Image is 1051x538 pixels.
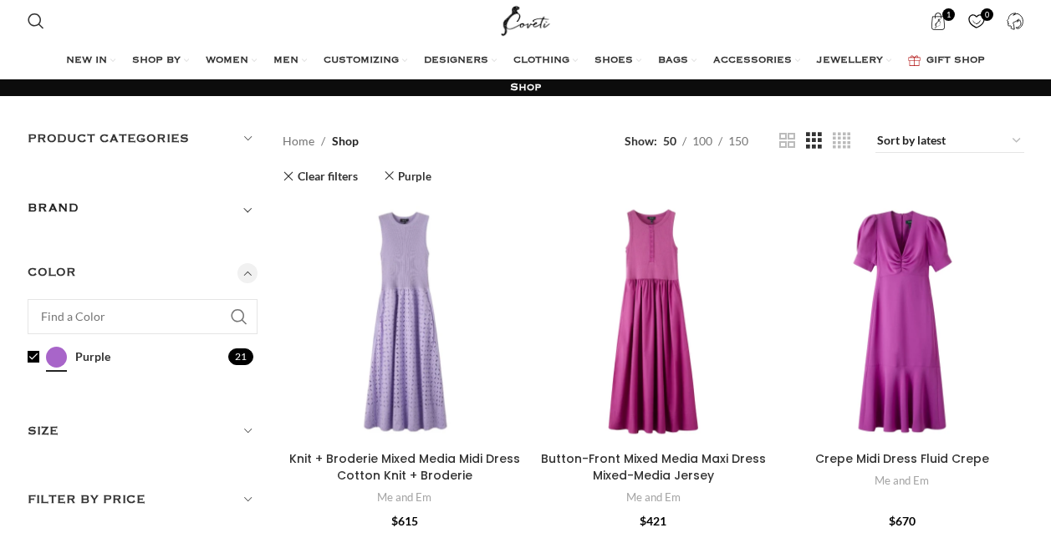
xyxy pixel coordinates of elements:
span: MEN [273,54,298,68]
a: CUSTOMIZING [324,44,407,78]
a: SHOES [594,44,641,78]
bdi: 670 [889,514,916,528]
h5: Size [28,422,258,440]
a: Knit + Broderie Mixed Media Midi Dress Cotton Knit + Broderie [289,450,520,484]
span: SHOP BY [132,54,181,68]
a: Crepe Midi Dress Fluid Crepe [815,450,989,467]
a: WOMEN [206,44,257,78]
div: Main navigation [19,44,1033,78]
input: Find a Color [28,299,258,334]
a: GIFT SHOP [908,44,985,78]
div: My Wishlist [960,4,994,38]
a: MEN [273,44,307,78]
a: Search [19,4,53,38]
bdi: 615 [391,514,418,528]
a: Remove filter [384,165,431,188]
span: SHOES [594,54,633,68]
span: ACCESSORIES [713,54,792,68]
a: Purple [28,343,225,372]
a: Grid view 4 [833,130,850,151]
span: CUSTOMIZING [324,54,399,68]
span: 1 [942,8,955,21]
img: GiftBag [908,55,921,66]
span: 0 [981,8,993,21]
span: 50 [663,134,676,148]
a: 1 [921,4,956,38]
a: Button-Front Mixed Media Maxi Dress Mixed-Media Jersey [541,450,766,484]
span: DESIGNERS [424,54,488,68]
select: Shop order [875,129,1024,153]
a: 100 [686,132,718,150]
h1: Shop [510,80,541,95]
a: Knit + Broderie Mixed Media Midi Dress Cotton Knit + Broderie [283,200,527,444]
span: 100 [692,134,712,148]
span: $ [640,514,646,528]
span: NEW IN [66,54,107,68]
a: BAGS [658,44,696,78]
a: CLOTHING [513,44,578,78]
a: 0 [960,4,994,38]
a: Button-Front Mixed Media Maxi Dress Mixed-Media Jersey [532,200,776,444]
a: Home [283,132,314,150]
a: Grid view 2 [779,130,795,151]
nav: Breadcrumb [283,132,359,150]
span: Show [625,132,657,150]
a: SHOP BY [132,44,189,78]
a: Site logo [497,13,554,27]
span: Shop [332,132,359,150]
h5: Filter by price [28,490,258,509]
a: Me and Em [626,490,681,505]
a: 150 [722,132,754,150]
a: Me and Em [875,473,929,489]
a: NEW IN [66,44,115,78]
span: 150 [728,134,748,148]
span: 21 [228,348,253,365]
span: WOMEN [206,54,248,68]
a: ACCESSORIES [713,44,800,78]
a: Grid view 3 [806,130,822,151]
span: Purple [75,348,110,365]
span: $ [889,514,895,528]
h5: Product categories [28,129,258,148]
a: DESIGNERS [424,44,497,78]
a: Me and Em [377,490,431,505]
span: BAGS [658,54,688,68]
div: Toggle filter [28,198,258,228]
h5: BRAND [28,199,79,217]
bdi: 421 [640,514,666,528]
h5: Color [28,263,258,282]
span: JEWELLERY [817,54,883,68]
span: $ [391,514,398,528]
span: GIFT SHOP [926,54,985,68]
span: CLOTHING [513,54,569,68]
a: JEWELLERY [817,44,891,78]
a: 50 [657,132,682,150]
a: Crepe Midi Dress Fluid Crepe [780,200,1024,444]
